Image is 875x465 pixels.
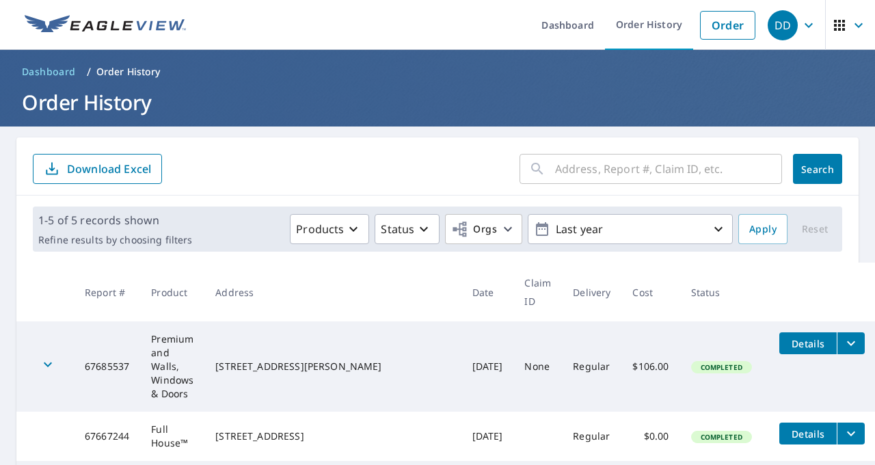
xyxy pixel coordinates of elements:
[680,263,769,321] th: Status
[87,64,91,80] li: /
[381,221,414,237] p: Status
[787,337,829,350] span: Details
[562,412,621,461] td: Regular
[787,427,829,440] span: Details
[837,332,865,354] button: filesDropdownBtn-67685537
[621,412,679,461] td: $0.00
[562,321,621,412] td: Regular
[621,263,679,321] th: Cost
[16,61,859,83] nav: breadcrumb
[738,214,787,244] button: Apply
[375,214,440,244] button: Status
[528,214,733,244] button: Last year
[445,214,522,244] button: Orgs
[140,263,204,321] th: Product
[16,61,81,83] a: Dashboard
[804,163,831,176] span: Search
[562,263,621,321] th: Delivery
[38,234,192,246] p: Refine results by choosing filters
[779,332,837,354] button: detailsBtn-67685537
[550,217,710,241] p: Last year
[451,221,497,238] span: Orgs
[290,214,369,244] button: Products
[74,263,140,321] th: Report #
[768,10,798,40] div: DD
[692,362,751,372] span: Completed
[700,11,755,40] a: Order
[461,263,514,321] th: Date
[140,412,204,461] td: Full House™
[779,423,837,444] button: detailsBtn-67667244
[555,150,782,188] input: Address, Report #, Claim ID, etc.
[215,360,450,373] div: [STREET_ADDRESS][PERSON_NAME]
[96,65,161,79] p: Order History
[25,15,186,36] img: EV Logo
[461,321,514,412] td: [DATE]
[749,221,777,238] span: Apply
[461,412,514,461] td: [DATE]
[793,154,842,184] button: Search
[621,321,679,412] td: $106.00
[513,321,562,412] td: None
[296,221,344,237] p: Products
[837,423,865,444] button: filesDropdownBtn-67667244
[22,65,76,79] span: Dashboard
[67,161,151,176] p: Download Excel
[204,263,461,321] th: Address
[692,432,751,442] span: Completed
[74,321,140,412] td: 67685537
[140,321,204,412] td: Premium and Walls, Windows & Doors
[16,88,859,116] h1: Order History
[215,429,450,443] div: [STREET_ADDRESS]
[513,263,562,321] th: Claim ID
[38,212,192,228] p: 1-5 of 5 records shown
[33,154,162,184] button: Download Excel
[74,412,140,461] td: 67667244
